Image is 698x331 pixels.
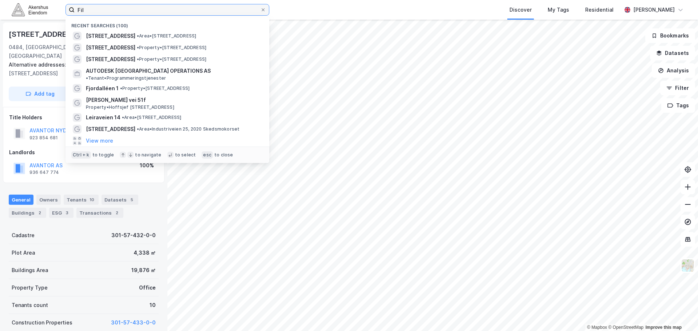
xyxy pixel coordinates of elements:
div: Buildings [9,208,46,218]
span: [STREET_ADDRESS] [86,43,135,52]
img: akershus-eiendom-logo.9091f326c980b4bce74ccdd9f866810c.svg [12,3,48,16]
span: [STREET_ADDRESS] [86,32,135,40]
span: [STREET_ADDRESS] [86,125,135,133]
div: Tenants count [12,301,48,310]
div: Transactions [76,208,123,218]
div: 10 [88,196,96,203]
span: Property • [STREET_ADDRESS] [120,85,190,91]
div: ESG [49,208,74,218]
div: 4,338 ㎡ [134,248,156,257]
div: [STREET_ADDRESS], [STREET_ADDRESS] [9,60,153,78]
div: Buildings Area [12,266,48,275]
div: to toggle [92,152,114,158]
div: 3 [63,209,71,216]
button: View more [86,136,113,145]
button: Add tag [9,87,71,101]
div: Residential [585,5,614,14]
span: Property • Hoffsjef [STREET_ADDRESS] [86,104,174,110]
button: Tags [661,98,695,113]
div: 5 [128,196,135,203]
div: My Tags [548,5,569,14]
iframe: Chat Widget [662,296,698,331]
div: 2 [36,209,43,216]
div: Construction Properties [12,318,72,327]
span: • [120,85,122,91]
div: 936 647 774 [29,170,59,175]
span: • [137,33,139,39]
input: Search by address, cadastre, landlords, tenants or people [75,4,260,15]
span: Area • [STREET_ADDRESS] [122,115,181,120]
span: [PERSON_NAME] vei 51f [86,96,261,104]
span: Property • [STREET_ADDRESS] [137,45,206,51]
div: to navigate [135,152,161,158]
span: • [86,75,88,81]
a: Improve this map [646,325,682,330]
div: [PERSON_NAME] [633,5,675,14]
div: Datasets [102,195,138,205]
div: 10 [150,301,156,310]
a: OpenStreetMap [608,325,643,330]
div: 2 [113,209,120,216]
span: • [137,56,139,62]
button: 301-57-433-0-0 [111,318,156,327]
div: Cadastre [12,231,35,240]
div: General [9,195,33,205]
div: 100% [140,161,154,170]
button: Analysis [652,63,695,78]
div: Property Type [12,283,48,292]
button: Datasets [650,46,695,60]
span: Fjordalléen 1 [86,84,119,93]
span: Alternative addresses: [9,61,68,68]
span: • [137,126,139,132]
div: esc [202,151,213,159]
div: Landlords [9,148,158,157]
span: Area • Industriveien 25, 2020 Skedsmokorset [137,126,239,132]
span: Leiraveien 14 [86,113,120,122]
div: Recent searches (100) [66,17,269,30]
span: • [122,115,124,120]
div: Ctrl + k [71,151,91,159]
div: to select [175,152,196,158]
div: 19,876 ㎡ [131,266,156,275]
div: to close [214,152,233,158]
button: Bookmarks [645,28,695,43]
div: Plot Area [12,248,35,257]
a: Mapbox [587,325,607,330]
div: Owners [36,195,61,205]
div: Tenants [64,195,99,205]
span: AUTODESK [GEOGRAPHIC_DATA] OPERATIONS AS [86,67,211,75]
span: [STREET_ADDRESS] [86,55,135,64]
div: 923 854 681 [29,135,58,141]
span: Property • [STREET_ADDRESS] [137,56,206,62]
div: 301-57-432-0-0 [111,231,156,240]
div: 0484, [GEOGRAPHIC_DATA], [GEOGRAPHIC_DATA] [9,43,103,60]
div: Title Holders [9,113,158,122]
span: Tenant • Programmeringstjenester [86,75,166,81]
div: [STREET_ADDRESS] [9,28,80,40]
span: Area • [STREET_ADDRESS] [137,33,196,39]
img: Z [681,259,695,272]
span: • [137,45,139,50]
div: Office [139,283,156,292]
div: Discover [509,5,532,14]
button: Filter [660,81,695,95]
